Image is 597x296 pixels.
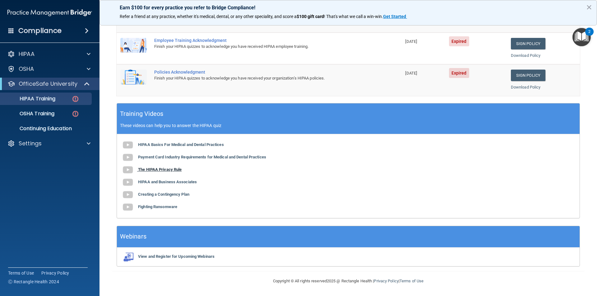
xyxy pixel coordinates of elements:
a: Download Certificate [511,21,548,26]
p: OSHA [19,65,34,73]
a: Download Policy [511,53,541,58]
div: Finish your HIPAA quizzes to acknowledge you have received your organization’s HIPAA policies. [154,75,370,82]
a: OfficeSafe University [7,80,90,88]
a: Terms of Use [400,279,423,283]
h5: Training Videos [120,108,164,119]
span: ! That's what we call a win-win. [324,14,383,19]
img: danger-circle.6113f641.png [72,110,79,118]
button: Open Resource Center, 2 new notifications [572,28,591,46]
div: Copyright © All rights reserved 2025 @ Rectangle Health | | [235,271,462,291]
a: Settings [7,140,90,147]
b: Fighting Ransomware [138,204,177,209]
span: [DATE] [405,71,417,75]
h5: Webinars [120,231,146,242]
img: gray_youtube_icon.38fcd6cc.png [122,189,134,201]
p: Continuing Education [4,125,89,132]
img: danger-circle.6113f641.png [72,95,79,103]
p: These videos can help you to answer the HIPAA quiz [120,123,576,128]
a: Sign Policy [511,70,545,81]
span: Expired [449,68,469,78]
b: View and Register for Upcoming Webinars [138,254,215,259]
strong: Get Started [383,14,406,19]
div: Policies Acknowledgment [154,70,370,75]
p: Earn $100 for every practice you refer to Bridge Compliance! [120,5,577,11]
a: OSHA [7,65,90,73]
img: gray_youtube_icon.38fcd6cc.png [122,201,134,213]
div: 2 [588,32,590,40]
p: OSHA Training [4,111,54,117]
b: The HIPAA Privacy Rule [138,167,182,172]
a: HIPAA [7,50,90,58]
b: Payment Card Industry Requirements for Medical and Dental Practices [138,155,266,159]
img: PMB logo [7,7,92,19]
b: HIPAA and Business Associates [138,180,197,184]
strong: $100 gift card [297,14,324,19]
div: Employee Training Acknowledgment [154,38,370,43]
a: Sign Policy [511,38,545,49]
img: gray_youtube_icon.38fcd6cc.png [122,164,134,176]
p: Settings [19,140,42,147]
button: Close [586,2,592,12]
a: Privacy Policy [41,270,69,276]
div: Finish your HIPAA quizzes to acknowledge you have received HIPAA employee training. [154,43,370,50]
h4: Compliance [18,26,62,35]
img: gray_youtube_icon.38fcd6cc.png [122,176,134,189]
a: Privacy Policy [374,279,398,283]
b: HIPAA Basics For Medical and Dental Practices [138,142,224,147]
img: gray_youtube_icon.38fcd6cc.png [122,151,134,164]
span: [DATE] [405,39,417,44]
a: Get Started [383,14,407,19]
b: Creating a Contingency Plan [138,192,189,197]
img: gray_youtube_icon.38fcd6cc.png [122,139,134,151]
p: OfficeSafe University [19,80,77,88]
a: Terms of Use [8,270,34,276]
span: Refer a friend at any practice, whether it's medical, dental, or any other speciality, and score a [120,14,297,19]
img: webinarIcon.c7ebbf15.png [122,252,134,262]
p: HIPAA [19,50,35,58]
p: HIPAA Training [4,96,55,102]
span: Ⓒ Rectangle Health 2024 [8,279,59,285]
a: Download Policy [511,85,541,89]
span: Expired [449,36,469,46]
